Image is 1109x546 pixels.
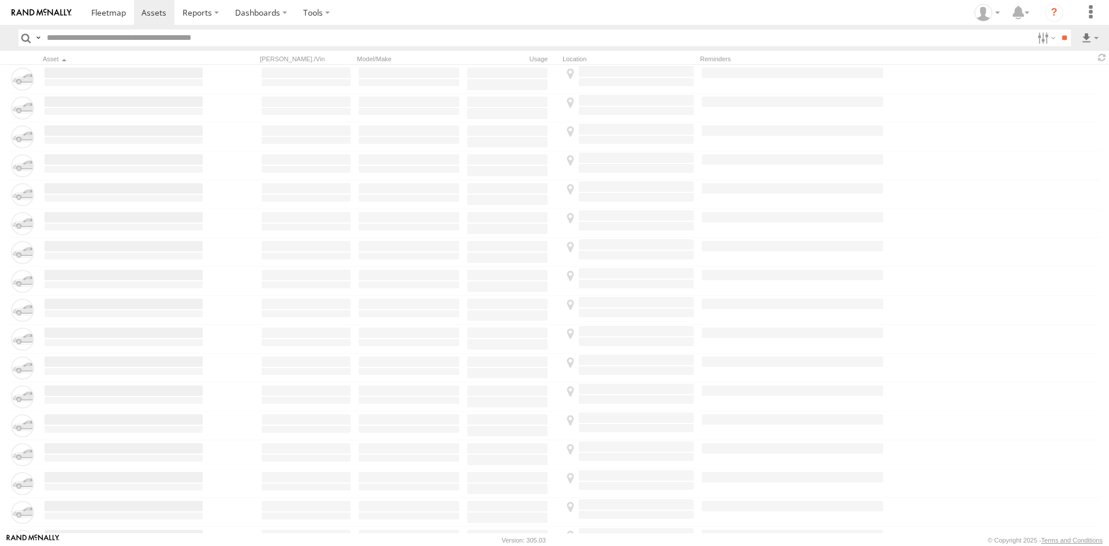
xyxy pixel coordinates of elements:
[1095,52,1109,63] span: Refresh
[988,537,1103,544] div: © Copyright 2025 -
[1080,29,1100,46] label: Export results as...
[34,29,43,46] label: Search Query
[502,537,546,544] div: Version: 305.03
[1045,3,1063,22] i: ?
[12,9,72,17] img: rand-logo.svg
[6,534,59,546] a: Visit our Website
[563,55,695,63] div: Location
[357,55,461,63] div: Model/Make
[1033,29,1058,46] label: Search Filter Options
[970,4,1004,21] div: Sylvia McKeever
[466,55,558,63] div: Usage
[260,55,352,63] div: [PERSON_NAME]./Vin
[1041,537,1103,544] a: Terms and Conditions
[700,55,885,63] div: Reminders
[43,55,204,63] div: Click to Sort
